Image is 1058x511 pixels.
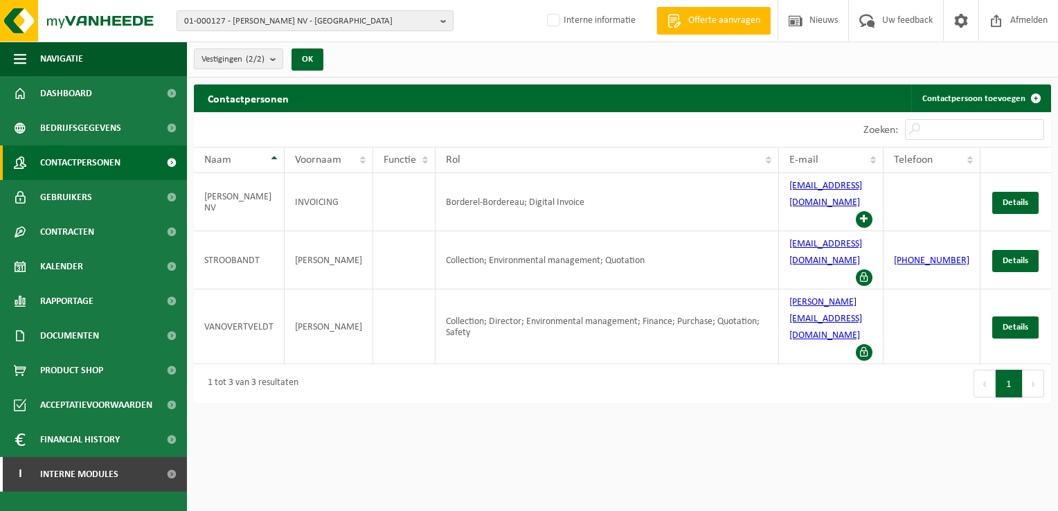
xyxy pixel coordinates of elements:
span: Contactpersonen [40,145,120,180]
td: INVOICING [285,173,373,231]
span: Gebruikers [40,180,92,215]
a: [PERSON_NAME][EMAIL_ADDRESS][DOMAIN_NAME] [789,297,862,341]
span: Details [1003,256,1028,265]
span: Interne modules [40,457,118,492]
button: Previous [974,370,996,397]
span: Functie [384,154,416,165]
span: Contracten [40,215,94,249]
td: Collection; Environmental management; Quotation [436,231,780,289]
td: [PERSON_NAME] [285,231,373,289]
td: Borderel-Bordereau; Digital Invoice [436,173,780,231]
span: Naam [204,154,231,165]
button: OK [292,48,323,71]
span: Kalender [40,249,83,284]
td: VANOVERTVELDT [194,289,285,364]
h2: Contactpersonen [194,84,303,111]
button: Vestigingen(2/2) [194,48,283,69]
button: 1 [996,370,1023,397]
span: I [14,457,26,492]
span: Telefoon [894,154,933,165]
td: [PERSON_NAME] [285,289,373,364]
span: Acceptatievoorwaarden [40,388,152,422]
span: Documenten [40,319,99,353]
span: Rapportage [40,284,93,319]
span: Bedrijfsgegevens [40,111,121,145]
button: 01-000127 - [PERSON_NAME] NV - [GEOGRAPHIC_DATA] [177,10,454,31]
span: 01-000127 - [PERSON_NAME] NV - [GEOGRAPHIC_DATA] [184,11,435,32]
span: Dashboard [40,76,92,111]
a: [EMAIL_ADDRESS][DOMAIN_NAME] [789,239,862,266]
label: Interne informatie [544,10,636,31]
a: Offerte aanvragen [656,7,771,35]
span: Rol [446,154,460,165]
a: Details [992,192,1039,214]
td: STROOBANDT [194,231,285,289]
a: Details [992,316,1039,339]
a: [PHONE_NUMBER] [894,256,969,266]
span: Details [1003,198,1028,207]
a: Details [992,250,1039,272]
a: [EMAIL_ADDRESS][DOMAIN_NAME] [789,181,862,208]
button: Next [1023,370,1044,397]
span: E-mail [789,154,818,165]
span: Navigatie [40,42,83,76]
span: Details [1003,323,1028,332]
span: Vestigingen [201,49,264,70]
span: Financial History [40,422,120,457]
label: Zoeken: [863,125,898,136]
td: Collection; Director; Environmental management; Finance; Purchase; Quotation; Safety [436,289,780,364]
a: Contactpersoon toevoegen [911,84,1050,112]
count: (2/2) [246,55,264,64]
span: Offerte aanvragen [685,14,764,28]
td: [PERSON_NAME] NV [194,173,285,231]
span: Voornaam [295,154,341,165]
div: 1 tot 3 van 3 resultaten [201,371,298,396]
span: Product Shop [40,353,103,388]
